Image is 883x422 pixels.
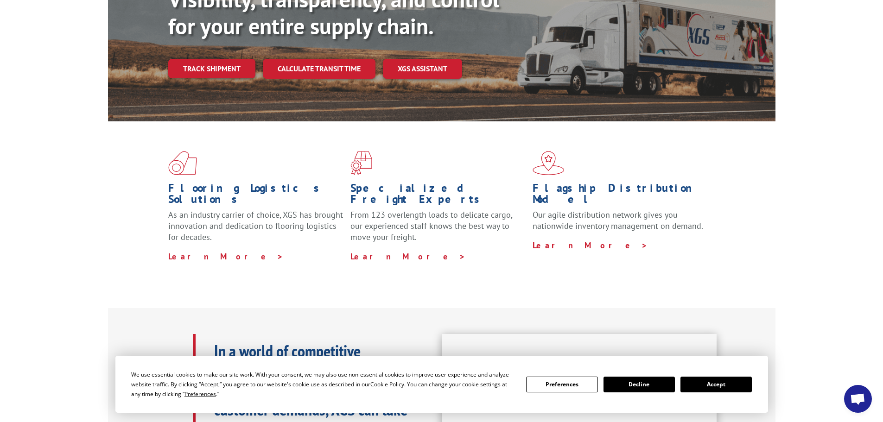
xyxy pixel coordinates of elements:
img: xgs-icon-focused-on-flooring-red [350,151,372,175]
h1: Specialized Freight Experts [350,183,526,209]
h1: Flooring Logistics Solutions [168,183,343,209]
button: Preferences [526,377,597,392]
span: Cookie Policy [370,380,404,388]
button: Accept [680,377,752,392]
a: Open chat [844,385,872,413]
img: xgs-icon-flagship-distribution-model-red [533,151,565,175]
span: As an industry carrier of choice, XGS has brought innovation and dedication to flooring logistics... [168,209,343,242]
div: We use essential cookies to make our site work. With your consent, we may also use non-essential ... [131,370,515,399]
p: From 123 overlength loads to delicate cargo, our experienced staff knows the best way to move you... [350,209,526,251]
span: Our agile distribution network gives you nationwide inventory management on demand. [533,209,703,231]
div: Cookie Consent Prompt [115,356,768,413]
button: Decline [603,377,675,392]
a: XGS ASSISTANT [383,59,462,79]
a: Learn More > [168,251,284,262]
a: Learn More > [350,251,466,262]
img: xgs-icon-total-supply-chain-intelligence-red [168,151,197,175]
h1: Flagship Distribution Model [533,183,708,209]
span: Preferences [184,390,216,398]
a: Calculate transit time [263,59,375,79]
a: Learn More > [533,240,648,251]
a: Track shipment [168,59,255,78]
